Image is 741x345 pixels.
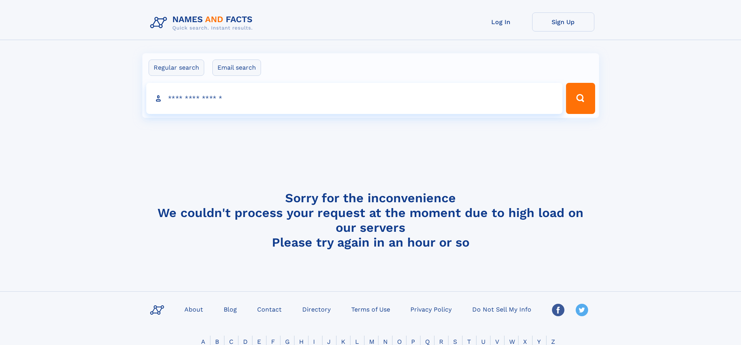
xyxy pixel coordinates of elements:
a: Privacy Policy [407,303,455,315]
a: Directory [299,303,334,315]
label: Email search [212,60,261,76]
label: Regular search [149,60,204,76]
h4: Sorry for the inconvenience We couldn't process your request at the moment due to high load on ou... [147,191,594,250]
img: Facebook [552,304,564,316]
a: Log In [470,12,532,32]
input: search input [146,83,563,114]
img: Logo Names and Facts [147,12,259,33]
a: Do Not Sell My Info [469,303,534,315]
button: Search Button [566,83,595,114]
a: About [181,303,206,315]
a: Contact [254,303,285,315]
a: Terms of Use [348,303,393,315]
a: Blog [221,303,240,315]
a: Sign Up [532,12,594,32]
img: Twitter [576,304,588,316]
